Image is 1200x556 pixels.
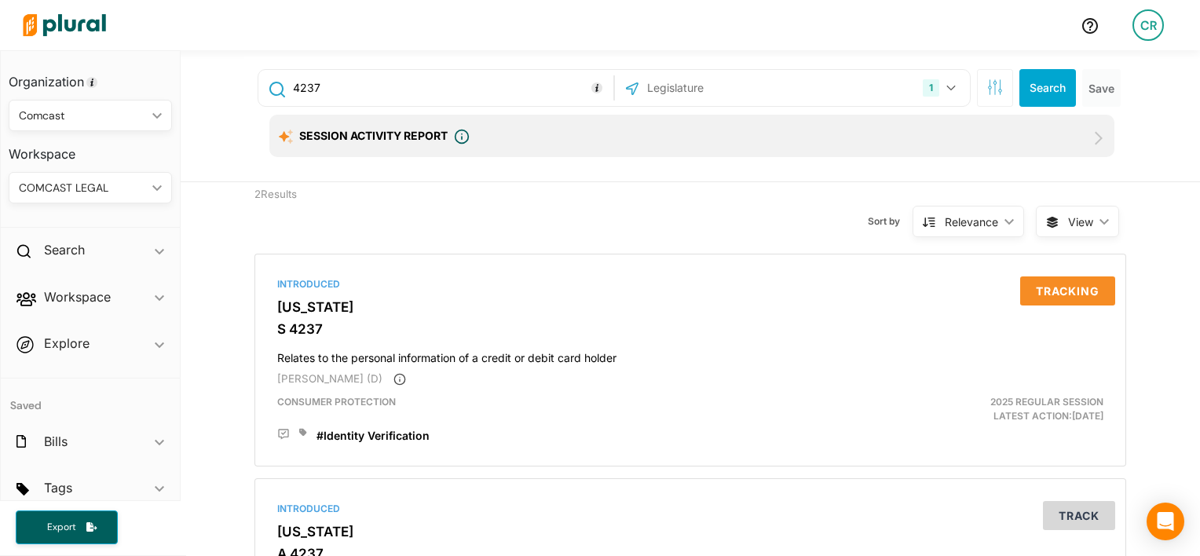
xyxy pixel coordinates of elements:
div: Tooltip anchor [85,75,99,90]
h4: Saved [1,379,180,417]
span: Sort by [868,214,913,229]
div: COMCAST LEGAL [19,180,146,196]
input: Legislature [646,73,814,103]
span: Search Filters [987,79,1003,93]
h2: Explore [44,335,90,352]
button: Search [1019,69,1076,107]
button: Export [16,510,118,544]
div: 1 [923,79,939,97]
button: Tracking [1020,276,1115,305]
h2: Bills [44,433,68,450]
h3: Workspace [9,131,172,166]
div: Add Position Statement [277,428,290,441]
h3: [US_STATE] [277,524,1103,540]
a: #Identity Verification [316,428,430,444]
div: 2 Results [243,182,466,242]
div: Comcast [19,108,146,124]
input: Enter keywords, bill # or legislator name [291,73,609,103]
span: Consumer Protection [277,396,396,408]
span: 2025 Regular Session [990,396,1103,408]
div: Latest Action: [DATE] [832,395,1115,423]
button: Track [1043,501,1115,530]
h3: S 4237 [277,321,1103,337]
h2: Tags [44,479,72,496]
a: CR [1120,3,1176,47]
div: Relevance [945,214,998,230]
h3: Organization [9,59,172,93]
button: 1 [916,73,966,103]
div: CR [1132,9,1164,41]
div: Open Intercom Messenger [1147,503,1184,540]
div: Tooltip anchor [590,81,604,95]
div: Add tags [299,428,307,437]
span: #Identity Verification [316,429,430,442]
span: Export [36,521,86,534]
div: Introduced [277,502,1103,516]
h3: [US_STATE] [277,299,1103,315]
h4: Relates to the personal information of a credit or debit card holder [277,344,1103,365]
h2: Search [44,241,85,258]
span: View [1068,214,1093,230]
span: [PERSON_NAME] (D) [277,372,382,385]
div: Introduced [277,277,1103,291]
button: Save [1082,69,1121,107]
h2: Workspace [44,288,111,305]
span: Session Activity Report [299,129,448,142]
